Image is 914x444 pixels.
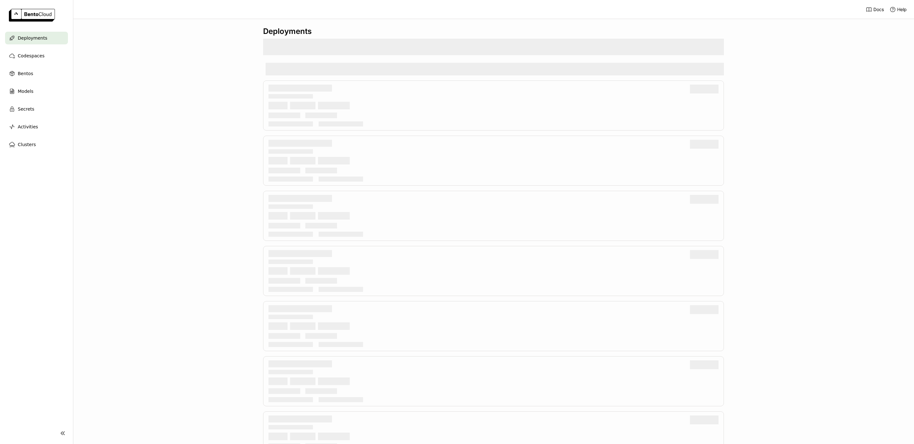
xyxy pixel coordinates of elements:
span: Secrets [18,105,34,113]
a: Clusters [5,138,68,151]
a: Docs [866,6,884,13]
span: Docs [873,7,884,12]
span: Clusters [18,141,36,148]
div: Help [890,6,907,13]
a: Activities [5,120,68,133]
span: Bentos [18,70,33,77]
div: Deployments [263,27,724,36]
span: Models [18,87,33,95]
span: Codespaces [18,52,44,60]
span: Deployments [18,34,47,42]
a: Models [5,85,68,98]
span: Activities [18,123,38,131]
span: Help [897,7,907,12]
a: Bentos [5,67,68,80]
img: logo [9,9,55,22]
a: Secrets [5,103,68,115]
